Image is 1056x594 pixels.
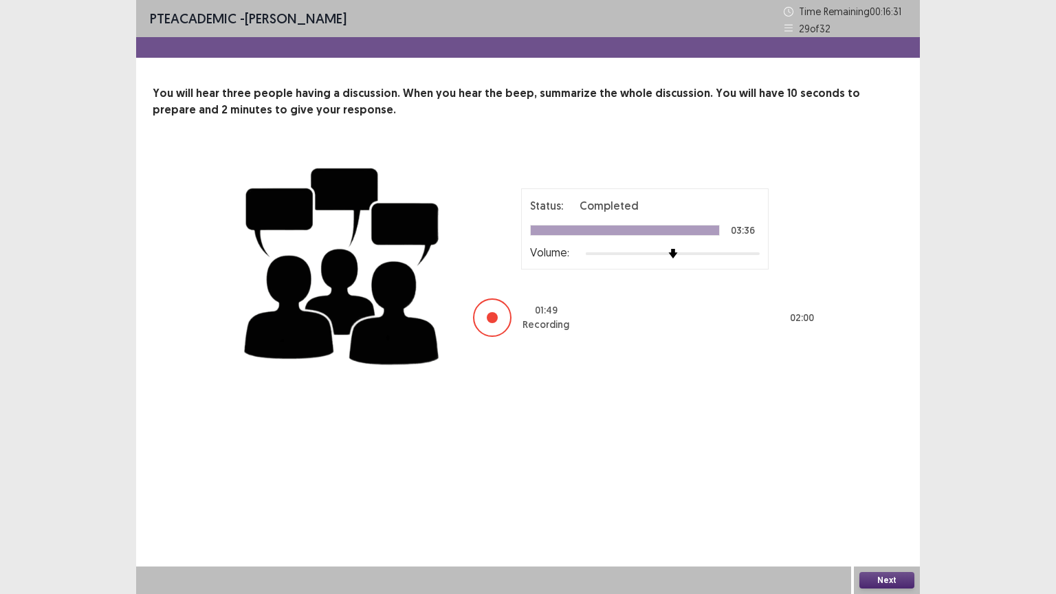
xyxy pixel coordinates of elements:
[580,197,639,214] p: Completed
[153,85,903,118] p: You will hear three people having a discussion. When you hear the beep, summarize the whole discu...
[530,244,569,261] p: Volume:
[799,21,830,36] p: 29 of 32
[522,318,569,332] p: Recording
[535,303,558,318] p: 01 : 49
[530,197,563,214] p: Status:
[859,572,914,588] button: Next
[790,311,814,325] p: 02 : 00
[150,8,346,29] p: - [PERSON_NAME]
[150,10,236,27] span: PTE academic
[239,151,445,376] img: group-discussion
[731,225,755,235] p: 03:36
[668,249,678,258] img: arrow-thumb
[799,4,906,19] p: Time Remaining 00 : 16 : 31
